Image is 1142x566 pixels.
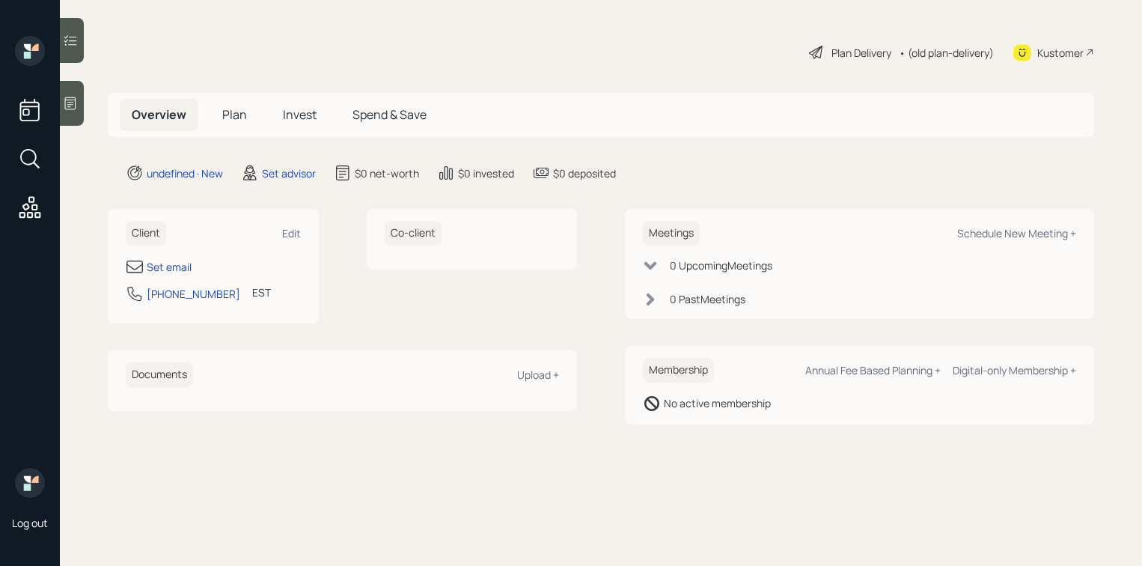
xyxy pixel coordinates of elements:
[643,358,714,383] h6: Membership
[355,165,419,181] div: $0 net-worth
[283,106,317,123] span: Invest
[953,363,1076,377] div: Digital-only Membership +
[899,45,994,61] div: • (old plan-delivery)
[252,284,271,300] div: EST
[805,363,941,377] div: Annual Fee Based Planning +
[957,226,1076,240] div: Schedule New Meeting +
[458,165,514,181] div: $0 invested
[282,226,301,240] div: Edit
[126,221,166,246] h6: Client
[517,368,559,382] div: Upload +
[147,259,192,275] div: Set email
[352,106,427,123] span: Spend & Save
[831,45,891,61] div: Plan Delivery
[1037,45,1084,61] div: Kustomer
[147,165,223,181] div: undefined · New
[132,106,186,123] span: Overview
[643,221,700,246] h6: Meetings
[262,165,316,181] div: Set advisor
[670,258,772,273] div: 0 Upcoming Meeting s
[126,362,193,387] h6: Documents
[664,395,771,411] div: No active membership
[15,468,45,498] img: retirable_logo.png
[222,106,247,123] span: Plan
[385,221,442,246] h6: Co-client
[553,165,616,181] div: $0 deposited
[147,286,240,302] div: [PHONE_NUMBER]
[12,516,48,530] div: Log out
[670,291,745,307] div: 0 Past Meeting s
